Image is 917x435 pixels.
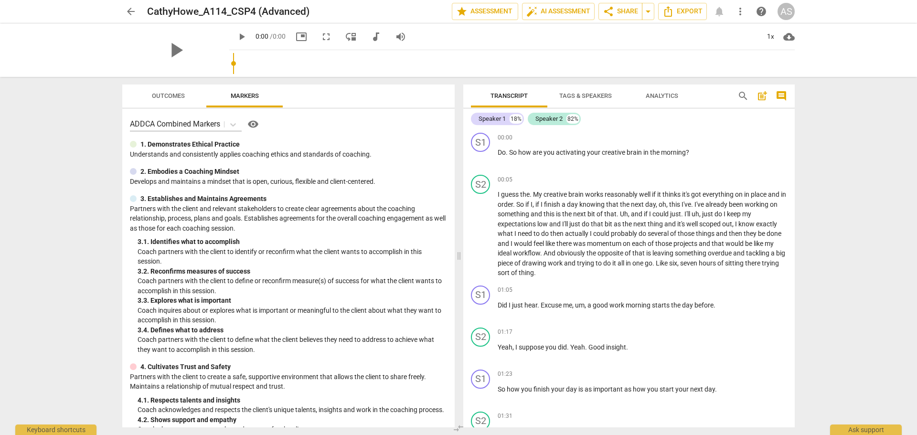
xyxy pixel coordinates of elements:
[745,240,754,247] span: be
[395,31,406,42] span: volume_up
[604,210,617,218] span: that
[585,301,587,309] span: ,
[140,139,240,149] p: 1. Demonstrates Ethical Practice
[650,149,661,156] span: the
[620,210,628,218] span: Uh
[573,240,587,247] span: was
[245,117,261,132] button: Help
[768,191,781,198] span: and
[498,328,512,336] span: 01:17
[533,240,545,247] span: feel
[545,240,556,247] span: like
[520,191,530,198] span: the
[320,31,332,42] span: fullscreen
[754,240,765,247] span: like
[626,259,632,267] span: in
[242,117,261,132] a: Help
[498,286,512,294] span: 01:05
[699,220,722,228] span: scoped
[550,230,565,237] span: then
[602,149,627,156] span: creative
[563,301,572,309] span: me
[531,210,544,218] span: and
[661,149,686,156] span: morning
[656,259,669,267] span: Like
[611,230,639,237] span: probably
[633,220,648,228] span: next
[516,201,525,208] span: So
[725,259,745,267] span: sitting
[774,88,789,104] button: Show/Hide comments
[498,230,514,237] span: what
[659,201,666,208] span: oh
[603,6,638,17] span: Share
[511,240,514,247] span: I
[544,249,557,257] span: And
[125,6,137,17] span: arrow_back
[694,201,705,208] span: I've
[783,31,795,42] span: cloud_download
[513,201,516,208] span: .
[557,249,586,257] span: obviously
[511,269,519,276] span: of
[605,191,639,198] span: reasonably
[662,191,682,198] span: thinks
[566,114,579,124] div: 82%
[632,249,646,257] span: that
[452,3,518,20] button: Assessment
[522,259,548,267] span: drawing
[498,191,501,198] span: I
[456,6,468,17] span: star
[758,230,767,237] span: be
[514,230,518,237] span: I
[519,269,534,276] span: thing
[652,210,670,218] span: could
[138,237,447,247] div: 3. 1. Identifies what to accomplish
[577,259,596,267] span: trying
[628,210,631,218] span: ,
[533,191,544,198] span: My
[591,220,605,228] span: that
[686,220,699,228] span: well
[682,301,694,309] span: day
[597,210,604,218] span: of
[533,149,544,156] span: are
[691,191,703,198] span: got
[498,240,511,247] span: and
[708,249,733,257] span: overdue
[531,201,533,208] span: I
[627,149,643,156] span: brain
[524,301,537,309] span: hear
[509,301,512,309] span: I
[562,201,567,208] span: a
[318,28,335,45] button: Fullscreen
[702,210,714,218] span: just
[626,301,652,309] span: morning
[512,343,515,351] span: ,
[537,220,549,228] span: low
[686,149,689,156] span: ?
[498,259,514,267] span: piece
[677,220,686,228] span: it's
[549,220,562,228] span: and
[645,259,652,267] span: go
[498,249,513,257] span: ideal
[564,259,577,267] span: and
[513,249,540,257] span: workflow
[518,230,533,237] span: need
[510,114,522,124] div: 18%
[725,240,745,247] span: would
[632,259,645,267] span: one
[138,247,447,266] p: Coach partners with the client to identify or reconfirm what the client wants to accomplish in th...
[559,92,612,99] span: Tags & Speakers
[656,201,659,208] span: ,
[770,201,778,208] span: on
[646,92,678,99] span: Analytics
[593,230,611,237] span: could
[130,204,447,233] p: Partners with the client and relevant stakeholders to create clear agreements about the coaching ...
[745,259,762,267] span: there
[657,191,662,198] span: it
[586,249,597,257] span: the
[692,210,699,218] span: uh
[712,240,725,247] span: that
